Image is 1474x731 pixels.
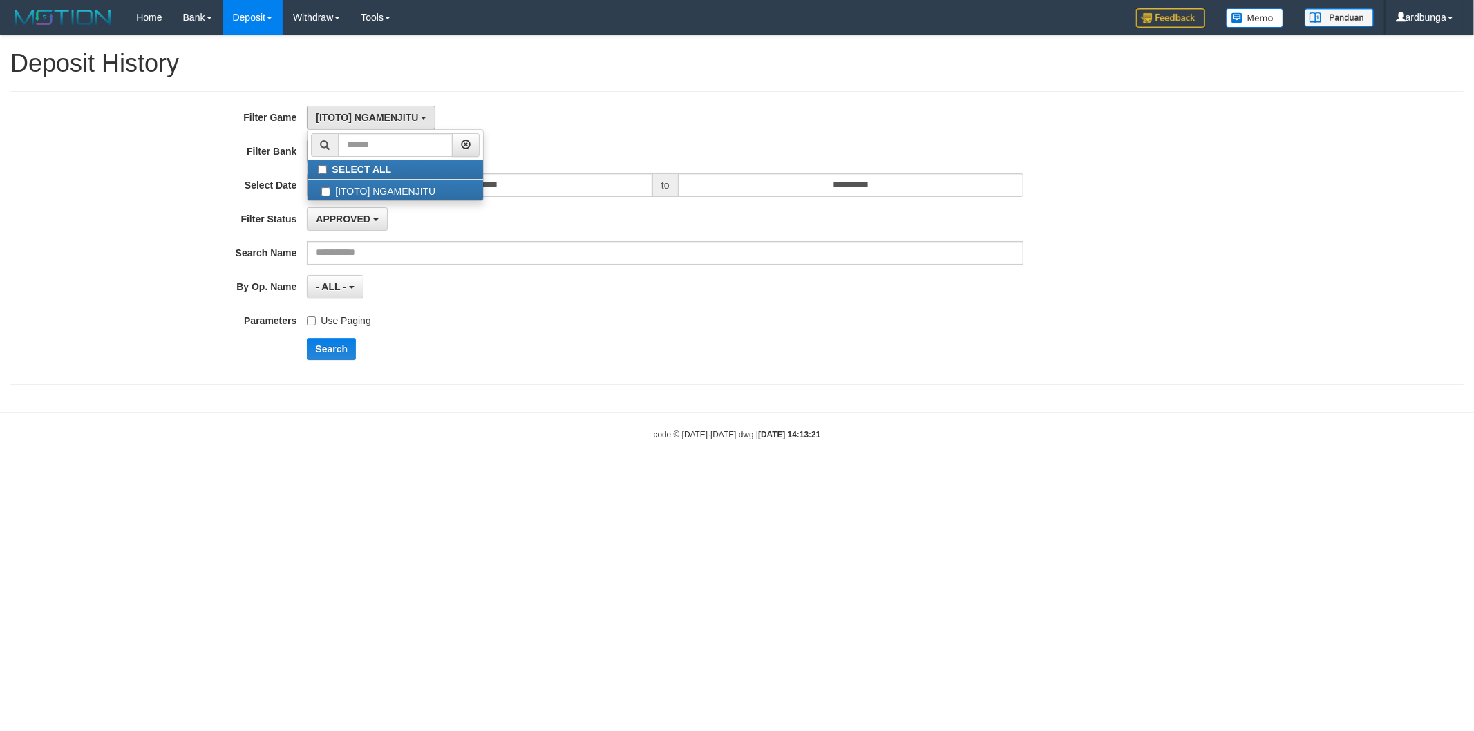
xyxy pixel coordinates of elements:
[308,160,483,179] label: SELECT ALL
[307,309,370,327] label: Use Paging
[1136,8,1205,28] img: Feedback.jpg
[1226,8,1284,28] img: Button%20Memo.svg
[307,338,356,360] button: Search
[307,275,363,298] button: - ALL -
[307,316,316,325] input: Use Paging
[316,213,370,225] span: APPROVED
[652,173,679,197] span: to
[316,112,418,123] span: [ITOTO] NGAMENJITU
[758,430,820,439] strong: [DATE] 14:13:21
[10,7,115,28] img: MOTION_logo.png
[307,106,435,129] button: [ITOTO] NGAMENJITU
[10,50,1464,77] h1: Deposit History
[654,430,821,439] small: code © [DATE]-[DATE] dwg |
[318,165,327,174] input: SELECT ALL
[321,187,330,196] input: [ITOTO] NGAMENJITU
[316,281,346,292] span: - ALL -
[1305,8,1374,27] img: panduan.png
[308,180,483,200] label: [ITOTO] NGAMENJITU
[307,207,387,231] button: APPROVED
